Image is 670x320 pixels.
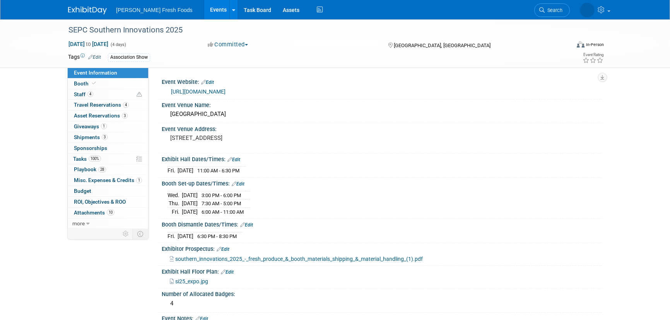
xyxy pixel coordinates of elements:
button: Committed [205,41,251,49]
a: Edit [201,80,214,85]
a: Event Information [68,68,148,78]
a: Edit [217,247,229,252]
div: Event Rating [583,53,603,57]
span: [GEOGRAPHIC_DATA], [GEOGRAPHIC_DATA] [394,43,491,48]
span: Staff [74,91,93,97]
td: [DATE] [182,191,198,199]
a: Search [534,3,570,17]
div: Event Venue Name: [162,99,602,109]
div: 4 [167,298,596,310]
span: Event Information [74,70,117,76]
span: Attachments [74,209,115,216]
div: Exhibitor Prospectus: [162,243,602,253]
a: Edit [227,157,240,162]
td: [DATE] [182,199,198,208]
div: SEPC Southern Innovations 2025 [66,23,558,37]
a: Budget [68,186,148,196]
div: Association Show [108,53,150,61]
span: [PERSON_NAME] Fresh Foods [116,7,193,13]
a: southern_innovations_2025_-_fresh_produce_&_booth_materials_shipping_&_material_handling_(1).pdf [170,256,423,262]
i: Booth reservation complete [92,81,96,85]
span: ROI, Objectives & ROO [74,199,126,205]
a: Edit [221,269,234,275]
div: Number of Allocated Badges: [162,288,602,298]
span: Shipments [74,134,108,140]
div: Event Format [524,40,604,52]
div: Booth Dismantle Dates/Times: [162,219,602,229]
a: Tasks100% [68,154,148,164]
img: ExhibitDay [68,7,107,14]
a: Edit [232,181,244,187]
a: Edit [240,222,253,228]
div: Exhibit Hall Floor Plan: [162,266,602,276]
a: Shipments3 [68,132,148,143]
span: Travel Reservations [74,102,129,108]
span: Playbook [74,166,106,172]
div: Booth Set-up Dates/Times: [162,178,602,188]
td: Wed. [167,191,182,199]
span: Misc. Expenses & Credits [74,177,142,183]
a: Edit [88,54,101,60]
a: ROI, Objectives & ROO [68,197,148,207]
span: 1 [101,123,107,129]
a: Asset Reservations3 [68,111,148,121]
span: 11:00 AM - 6:30 PM [197,168,239,174]
td: Fri. [167,232,178,240]
div: In-Person [586,42,604,48]
span: Tasks [73,156,101,162]
span: 4 [87,91,93,97]
span: Asset Reservations [74,112,128,119]
a: Staff4 [68,89,148,100]
span: (4 days) [110,42,126,47]
span: 6:00 AM - 11:00 AM [202,209,244,215]
span: 28 [98,167,106,172]
span: 1 [136,177,142,183]
span: 4 [123,102,129,108]
a: Attachments10 [68,208,148,218]
a: [URL][DOMAIN_NAME] [171,89,226,95]
td: Fri. [167,167,178,175]
span: Budget [74,188,91,194]
a: Sponsorships [68,143,148,153]
td: Toggle Event Tabs [133,229,149,239]
span: 3:00 PM - 6:00 PM [202,192,241,198]
span: 10 [107,209,115,215]
a: Travel Reservations4 [68,100,148,110]
td: Thu. [167,199,182,208]
div: [GEOGRAPHIC_DATA] [167,108,596,120]
img: Courtney Law [580,3,595,17]
td: [DATE] [182,208,198,216]
a: Giveaways1 [68,121,148,132]
span: Search [545,7,562,13]
span: southern_innovations_2025_-_fresh_produce_&_booth_materials_shipping_&_material_handling_(1).pdf [175,256,423,262]
span: to [85,41,92,47]
a: si25_expo.jpg [170,278,208,284]
span: 100% [89,156,101,162]
img: Format-Inperson.png [577,41,585,48]
div: Exhibit Hall Dates/Times: [162,153,602,163]
a: more [68,218,148,229]
span: Giveaways [74,123,107,129]
span: Potential Scheduling Conflict -- at least one attendee is tagged in another overlapping event. [137,91,142,98]
span: [DATE] [DATE] [68,41,109,48]
span: si25_expo.jpg [175,278,208,284]
td: Tags [68,53,101,62]
a: Misc. Expenses & Credits1 [68,175,148,186]
span: more [72,220,85,226]
a: Booth [68,78,148,89]
td: [DATE] [178,167,193,175]
span: Booth [74,80,97,87]
pre: [STREET_ADDRESS] [170,134,337,141]
td: Fri. [167,208,182,216]
a: Playbook28 [68,164,148,175]
span: Sponsorships [74,145,107,151]
div: Event Website: [162,76,602,86]
span: 6:30 PM - 8:30 PM [197,233,237,239]
td: [DATE] [178,232,193,240]
span: 3 [102,134,108,140]
span: 7:30 AM - 5:00 PM [202,201,241,206]
div: Event Venue Address: [162,123,602,133]
span: 3 [122,113,128,119]
td: Personalize Event Tab Strip [119,229,133,239]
